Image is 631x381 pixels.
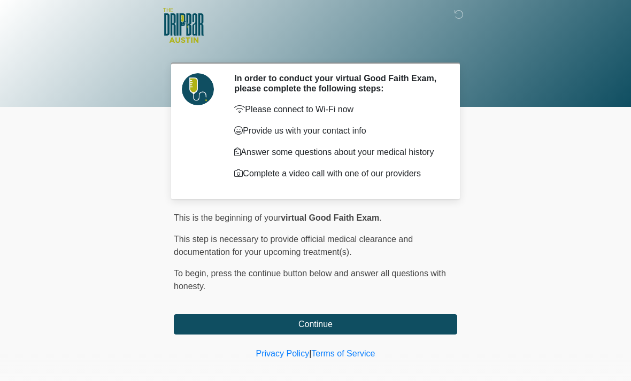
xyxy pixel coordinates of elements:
span: press the continue button below and answer all questions with honesty. [174,269,446,291]
p: Please connect to Wi-Fi now [234,103,441,116]
a: | [309,349,311,358]
a: Terms of Service [311,349,375,358]
span: This is the beginning of your [174,213,281,222]
p: Complete a video call with one of our providers [234,167,441,180]
img: The DRIPBaR - Austin The Domain Logo [163,8,204,43]
p: Answer some questions about your medical history [234,146,441,159]
a: Privacy Policy [256,349,310,358]
span: . [379,213,381,222]
button: Continue [174,314,457,335]
span: This step is necessary to provide official medical clearance and documentation for your upcoming ... [174,235,413,256]
p: Provide us with your contact info [234,125,441,137]
span: To begin, [174,269,211,278]
img: Agent Avatar [182,73,214,105]
h2: In order to conduct your virtual Good Faith Exam, please complete the following steps: [234,73,441,94]
strong: virtual Good Faith Exam [281,213,379,222]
